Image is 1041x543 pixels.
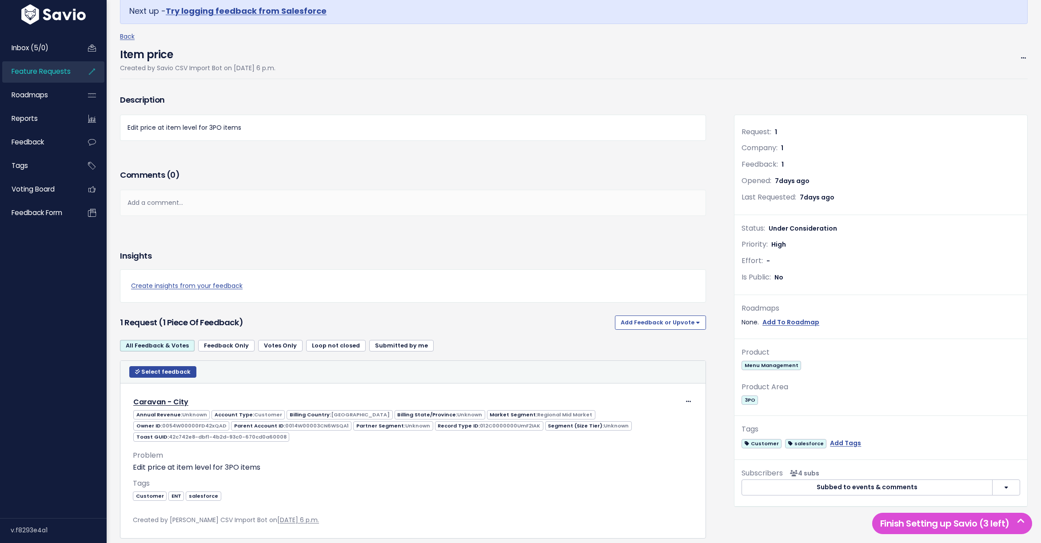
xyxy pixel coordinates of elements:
a: Feedback Only [198,340,255,351]
span: Parent Account ID: [231,421,351,431]
span: [GEOGRAPHIC_DATA] [331,411,390,418]
span: 1 [782,160,784,169]
span: Priority: [742,239,768,249]
h3: Description [120,94,706,106]
button: Select feedback [129,366,196,378]
h3: Insights [120,250,152,262]
a: ENT [168,491,184,500]
p: Edit price at item level for 3PO items [128,122,698,133]
span: 7 [775,176,810,185]
span: Is Public: [742,272,771,282]
button: Subbed to events & comments [742,479,993,495]
a: Feature Requests [2,61,74,82]
a: Back [120,32,135,41]
h4: Item price [120,42,275,63]
a: Feedback [2,132,74,152]
a: salesforce [785,438,826,449]
span: Menu Management [742,361,801,370]
span: 0 [170,169,175,180]
span: Market Segment: [487,410,595,419]
span: days ago [779,176,810,185]
span: Billing Country: [287,410,392,419]
span: Unknown [604,422,629,429]
span: - [766,256,770,265]
a: Add Tags [830,438,861,449]
span: Billing State/Province: [395,410,485,419]
h3: 1 Request (1 piece of Feedback) [120,316,611,329]
span: Feedback form [12,208,62,217]
span: Last Requested: [742,192,796,202]
img: logo-white.9d6f32f41409.svg [19,4,88,24]
div: Product Area [742,381,1020,394]
span: 7 [800,193,834,202]
span: No [774,273,783,282]
span: Status: [742,223,765,233]
a: Inbox (5/0) [2,38,74,58]
span: 0054W00000FD42xQAD [162,422,227,429]
a: Voting Board [2,179,74,200]
a: Roadmaps [2,85,74,105]
a: Votes Only [258,340,303,351]
a: [DATE] 6 p.m. [277,515,319,524]
a: All Feedback & Votes [120,340,195,351]
h3: Comments ( ) [120,169,706,181]
span: 012C0000000UmF2IAK [480,422,540,429]
span: Problem [133,450,163,460]
span: salesforce [785,439,826,448]
a: Try logging feedback from Salesforce [166,5,327,16]
span: Record Type ID: [435,421,543,431]
div: Add a comment... [120,190,706,216]
span: <p><strong>Subscribers</strong><br><br> - Beau Butler<br> - Mark V-Sandbox<br> - Casey Eldridge<b... [786,469,819,478]
span: Customer [254,411,282,418]
div: Roadmaps [742,302,1020,315]
span: Feature Requests [12,67,71,76]
span: Created by [PERSON_NAME] CSV Import Bot on [133,515,319,524]
div: v.f8293e4a1 [11,519,107,542]
a: salesforce [186,491,221,500]
span: Unknown [457,411,482,418]
span: salesforce [186,491,221,501]
span: Under Consideration [769,224,837,233]
span: 3PO [742,395,758,405]
span: Tags [133,478,150,488]
span: 0014W00003CN6WSQA1 [285,422,349,429]
span: Select feedback [141,368,191,375]
p: Edit price at item level for 3PO items [133,462,693,473]
span: Tags [12,161,28,170]
span: Effort: [742,256,763,266]
a: Reports [2,108,74,129]
div: Tags [742,423,1020,436]
span: Customer [133,491,167,501]
a: Loop not closed [306,340,366,351]
h5: Finish Setting up Savio (3 left) [876,517,1028,530]
a: Customer [742,438,782,449]
span: Created by Savio CSV Import Bot on [DATE] 6 p.m. [120,64,275,72]
span: Feedback [12,137,44,147]
span: Partner Segment: [353,421,433,431]
span: Subscribers [742,468,783,478]
span: 1 [781,144,783,152]
span: 42c742e8-dbf1-4b2d-93c0-670cd0a60008 [169,433,287,440]
a: Create insights from your feedback [131,280,695,291]
a: Customer [133,491,167,500]
span: 1 [775,128,777,136]
a: Add To Roadmap [762,317,819,328]
a: Caravan - City [133,397,188,407]
button: Add Feedback or Upvote [615,315,706,330]
span: Feedback: [742,159,778,169]
span: Company: [742,143,778,153]
span: Toast GUID: [133,432,289,442]
a: Submitted by me [369,340,434,351]
span: Reports [12,114,38,123]
div: Product [742,346,1020,359]
span: Unknown [405,422,430,429]
div: None. [742,317,1020,328]
span: Request: [742,127,771,137]
span: Opened: [742,176,771,186]
a: Tags [2,156,74,176]
span: Voting Board [12,184,55,194]
span: High [771,240,786,249]
span: Segment (Size Tier): [545,421,632,431]
a: Feedback form [2,203,74,223]
span: Roadmaps [12,90,48,100]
